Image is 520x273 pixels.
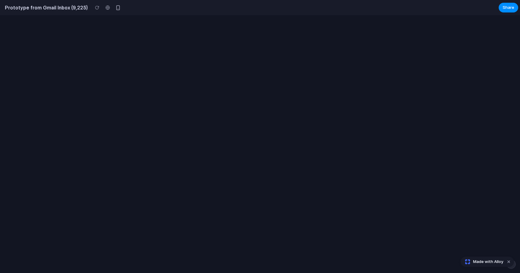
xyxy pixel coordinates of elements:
span: Made with Alloy [473,259,503,265]
button: Dismiss watermark [505,258,512,265]
a: Made with Alloy [461,259,504,265]
button: Share [499,3,518,12]
h2: Prototype from Gmail Inbox (9,225) [2,4,88,11]
span: Share [503,5,514,11]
